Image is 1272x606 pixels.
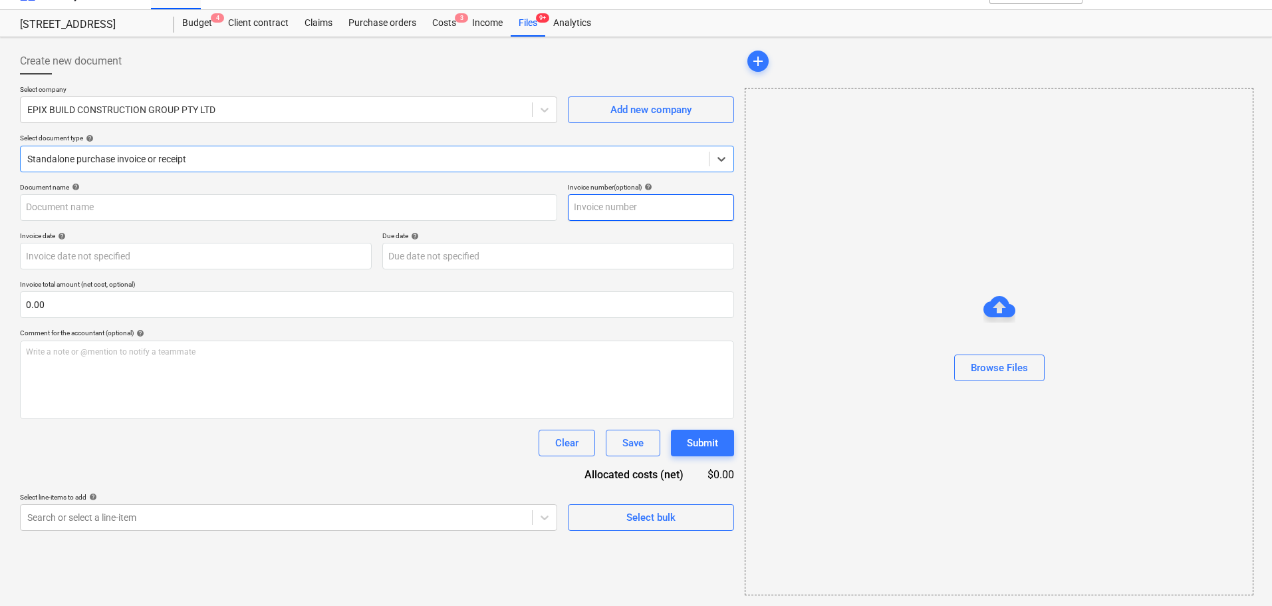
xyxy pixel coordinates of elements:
div: Costs [424,10,464,37]
button: Save [606,430,660,456]
input: Document name [20,194,557,221]
a: Analytics [545,10,599,37]
input: Due date not specified [382,243,734,269]
span: help [55,232,66,240]
button: Select bulk [568,504,734,531]
p: Select company [20,85,557,96]
a: Claims [297,10,340,37]
a: Files9+ [511,10,545,37]
div: Save [622,434,644,452]
button: Submit [671,430,734,456]
input: Invoice number [568,194,734,221]
div: Select document type [20,134,734,142]
a: Purchase orders [340,10,424,37]
div: $0.00 [705,467,734,482]
a: Budget4 [174,10,220,37]
button: Clear [539,430,595,456]
div: Budget [174,10,220,37]
input: Invoice date not specified [20,243,372,269]
div: Comment for the accountant (optional) [20,329,734,337]
div: Select bulk [626,509,676,526]
div: Browse Files [971,359,1028,377]
div: Submit [687,434,718,452]
span: help [642,183,652,191]
div: Files [511,10,545,37]
div: Clear [555,434,578,452]
div: Document name [20,183,557,192]
span: help [69,183,80,191]
button: Add new company [568,96,734,123]
div: Add new company [610,101,692,118]
div: Select line-items to add [20,493,557,502]
a: Income [464,10,511,37]
div: Browse Files [745,88,1253,595]
input: Invoice total amount (net cost, optional) [20,291,734,318]
span: help [134,329,144,337]
div: Due date [382,231,734,240]
span: add [750,53,766,69]
span: 3 [455,13,468,23]
div: Allocated costs (net) [561,467,705,482]
span: help [408,232,419,240]
a: Costs3 [424,10,464,37]
p: Invoice total amount (net cost, optional) [20,280,734,291]
a: Client contract [220,10,297,37]
span: 4 [211,13,224,23]
span: Create new document [20,53,122,69]
button: Browse Files [954,355,1045,381]
div: Invoice date [20,231,372,240]
div: Invoice number (optional) [568,183,734,192]
span: 9+ [536,13,549,23]
span: help [83,134,94,142]
iframe: Chat Widget [1206,542,1272,606]
div: [STREET_ADDRESS] [20,18,158,32]
span: help [86,493,97,501]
